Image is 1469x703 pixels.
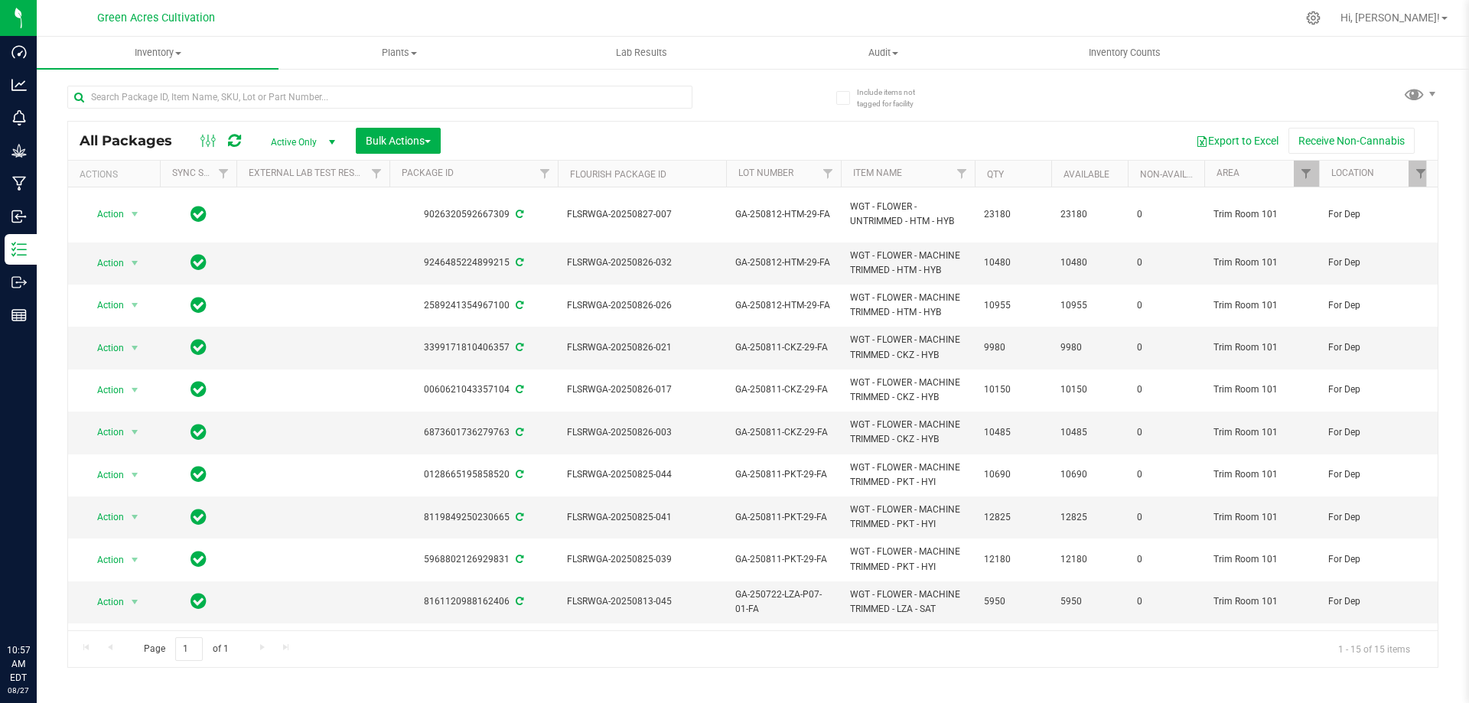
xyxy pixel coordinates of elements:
span: GA-250811-CKZ-29-FA [735,382,832,397]
span: For Dep [1328,425,1425,440]
span: Bulk Actions [366,135,431,147]
span: Action [83,506,125,528]
p: 10:57 AM EDT [7,643,30,685]
inline-svg: Inbound [11,209,27,224]
span: Trim Room 101 [1213,467,1310,482]
span: 0 [1137,510,1195,525]
span: Action [83,203,125,225]
span: Sync from Compliance System [513,512,523,522]
span: Action [83,295,125,316]
span: Inventory [37,46,278,60]
span: select [125,379,145,401]
span: 10480 [984,255,1042,270]
span: In Sync [191,548,207,570]
div: 6873601736279763 [387,425,560,440]
span: 5950 [984,594,1042,609]
span: WGT - FLOWER - MACHINE TRIMMED - CKZ - HYB [850,376,966,405]
span: For Dep [1328,467,1425,482]
span: Sync from Compliance System [513,554,523,565]
div: Manage settings [1304,11,1323,25]
a: Inventory Counts [1004,37,1246,69]
span: FLSRWGA-20250826-032 [567,255,717,270]
span: Trim Room 101 [1213,552,1310,567]
a: Lab Results [520,37,762,69]
inline-svg: Grow [11,143,27,158]
span: Trim Room 101 [1213,382,1310,397]
a: Sync Status [172,168,231,178]
span: GA-250812-HTM-29-FA [735,255,832,270]
span: 0 [1137,207,1195,222]
span: 23180 [1060,207,1119,222]
span: Page of 1 [131,637,241,661]
span: 0 [1137,467,1195,482]
a: Plants [278,37,520,69]
span: Action [83,379,125,401]
div: 3399171810406357 [387,340,560,355]
span: 12825 [1060,510,1119,525]
a: Filter [533,161,558,187]
span: 9980 [1060,340,1119,355]
span: WGT - FLOWER - MACHINE TRIMMED - CKZ - HYB [850,333,966,362]
span: Sync from Compliance System [513,300,523,311]
inline-svg: Analytics [11,77,27,93]
span: For Dep [1328,298,1425,313]
a: Filter [364,161,389,187]
span: FLSRWGA-20250825-039 [567,552,717,567]
input: 1 [175,637,203,661]
span: Include items not tagged for facility [857,86,933,109]
span: In Sync [191,203,207,225]
span: Sync from Compliance System [513,209,523,220]
a: Filter [1294,161,1319,187]
span: Sync from Compliance System [513,342,523,353]
span: Sync from Compliance System [513,596,523,607]
span: GA-250811-CKZ-29-FA [735,340,832,355]
span: 5950 [1060,594,1119,609]
span: In Sync [191,252,207,273]
span: 10150 [1060,382,1119,397]
span: GA-250812-HTM-29-FA [735,298,832,313]
button: Export to Excel [1186,128,1288,154]
span: For Dep [1328,382,1425,397]
span: WGT - FLOWER - UNTRIMMED - HTM - HYB [850,200,966,229]
span: select [125,549,145,571]
span: 12825 [984,510,1042,525]
span: For Dep [1328,552,1425,567]
span: All Packages [80,132,187,149]
span: FLSRWGA-20250827-007 [567,207,717,222]
span: Trim Room 101 [1213,340,1310,355]
span: select [125,591,145,613]
span: Action [83,591,125,613]
div: 0060621043357104 [387,382,560,397]
span: 10690 [984,467,1042,482]
span: 0 [1137,594,1195,609]
span: 1 - 15 of 15 items [1326,637,1422,660]
span: select [125,506,145,528]
p: 08/27 [7,685,30,696]
inline-svg: Reports [11,308,27,323]
a: Non-Available [1140,169,1208,180]
a: Location [1331,168,1374,178]
span: select [125,421,145,443]
span: Trim Room 101 [1213,298,1310,313]
span: In Sync [191,421,207,443]
iframe: Resource center [15,581,61,627]
div: 0128665195858520 [387,467,560,482]
a: Filter [1409,161,1434,187]
inline-svg: Inventory [11,242,27,257]
span: select [125,464,145,486]
span: 12180 [984,552,1042,567]
span: 23180 [984,207,1042,222]
span: In Sync [191,506,207,528]
span: Plants [279,46,520,60]
span: GA-250812-HTM-29-FA [735,207,832,222]
span: Trim Room 101 [1213,255,1310,270]
span: 10955 [984,298,1042,313]
iframe: Resource center unread badge [45,578,64,597]
span: 10480 [1060,255,1119,270]
a: Filter [949,161,975,187]
span: In Sync [191,591,207,612]
span: GA-250811-PKT-29-FA [735,510,832,525]
span: select [125,295,145,316]
a: Filter [816,161,841,187]
span: FLSRWGA-20250825-041 [567,510,717,525]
